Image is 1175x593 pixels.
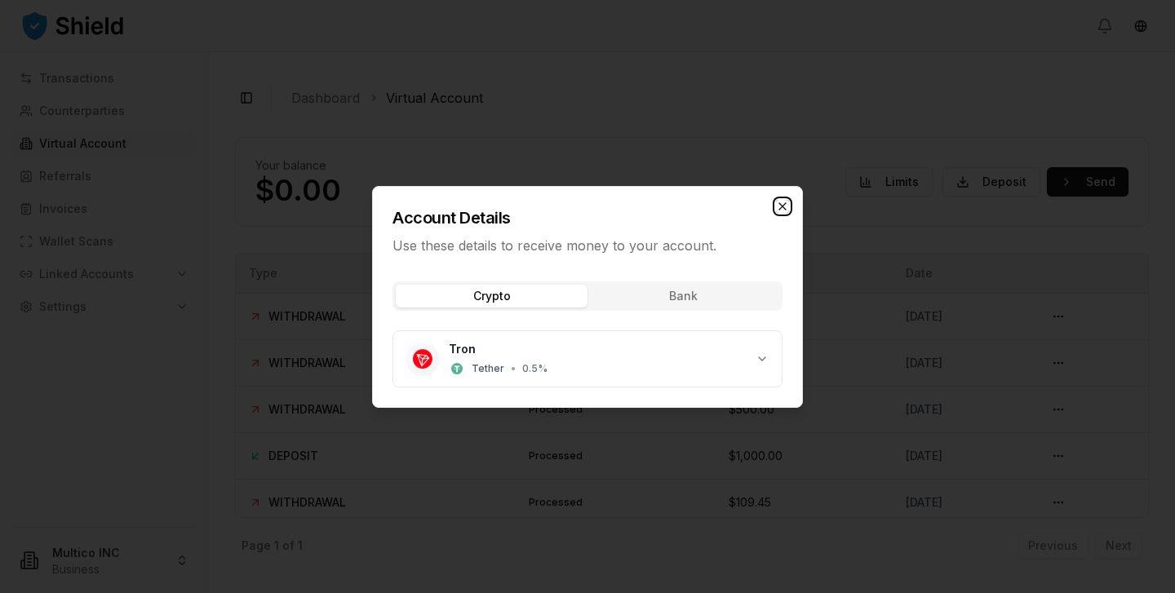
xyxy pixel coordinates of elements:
[511,362,516,375] span: •
[392,206,783,229] h2: Account Details
[451,363,463,374] img: Tether
[587,285,779,308] button: Bank
[449,341,476,357] span: Tron
[392,236,783,255] p: Use these details to receive money to your account.
[413,349,432,369] img: Tron
[396,285,587,308] button: Crypto
[522,362,548,375] span: 0.5 %
[472,362,504,375] span: Tether
[393,331,782,387] button: TronTronTetherTether•0.5%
